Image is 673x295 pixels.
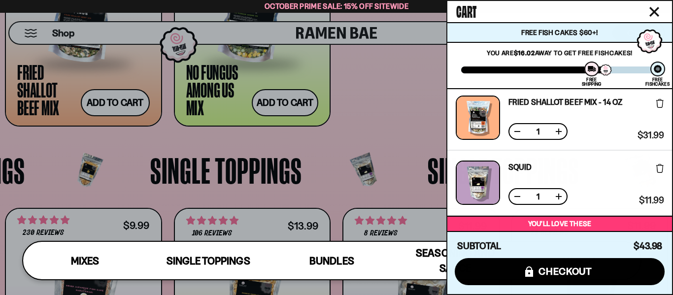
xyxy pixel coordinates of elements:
[147,242,270,279] a: Single Toppings
[638,131,664,140] span: $31.99
[508,98,622,106] a: Fried Shallot Beef Mix - 14 OZ
[394,242,517,279] a: Seasoning and Sauce
[521,28,598,37] span: Free Fish Cakes $60+!
[455,258,665,285] button: checkout
[530,193,546,200] span: 1
[530,128,546,135] span: 1
[647,4,662,19] button: Close cart
[450,219,670,229] p: You’ll love these
[639,196,664,205] span: $11.99
[582,77,601,86] div: Free Shipping
[456,0,476,20] span: Cart
[23,242,147,279] a: Mixes
[309,255,354,267] span: Bundles
[416,247,494,274] span: Seasoning and Sauce
[508,163,532,171] a: Squid
[270,242,394,279] a: Bundles
[645,77,670,86] div: Free Fishcakes
[265,1,408,11] span: October Prime Sale: 15% off Sitewide
[71,255,99,267] span: Mixes
[538,266,592,277] span: checkout
[167,255,250,267] span: Single Toppings
[461,49,658,57] p: You are away to get Free Fishcakes!
[514,49,535,57] strong: $16.02
[634,240,662,252] span: $43.98
[457,241,501,251] h4: Subtotal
